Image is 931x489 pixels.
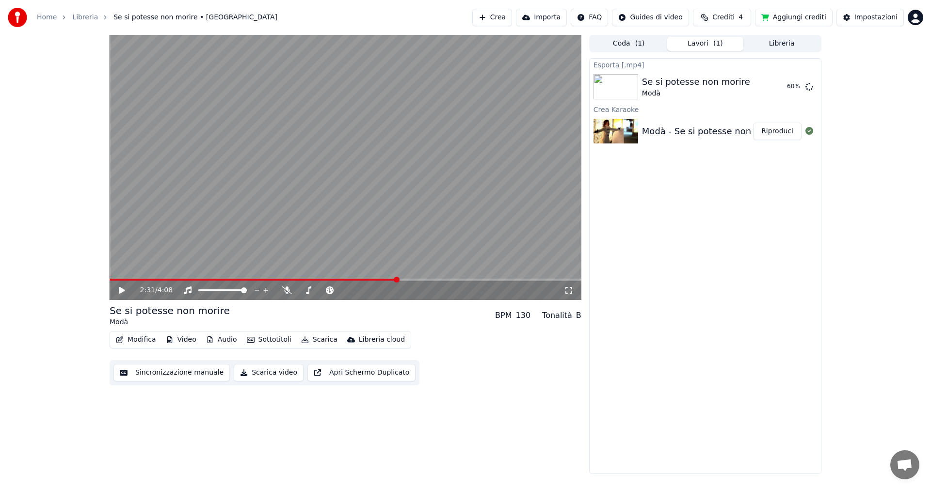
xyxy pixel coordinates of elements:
[590,59,821,70] div: Esporta [.mp4]
[571,9,608,26] button: FAQ
[202,333,241,347] button: Audio
[755,9,833,26] button: Aggiungi crediti
[162,333,200,347] button: Video
[472,9,512,26] button: Crea
[890,450,919,479] a: Aprire la chat
[110,304,230,317] div: Se si potesse non morire
[140,285,155,295] span: 2:31
[234,364,304,381] button: Scarica video
[576,310,581,321] div: B
[642,125,783,138] div: Modà - Se si potesse non morire
[359,335,405,345] div: Libreria cloud
[113,364,230,381] button: Sincronizzazione manuale
[112,333,160,347] button: Modifica
[243,333,295,347] button: Sottotitoli
[37,13,57,22] a: Home
[590,103,821,115] div: Crea Karaoke
[712,13,735,22] span: Crediti
[635,39,645,48] span: ( 1 )
[642,89,750,98] div: Modà
[307,364,416,381] button: Apri Schermo Duplicato
[110,317,230,327] div: Modà
[612,9,689,26] button: Guides di video
[516,310,531,321] div: 130
[591,37,667,51] button: Coda
[713,39,723,48] span: ( 1 )
[542,310,572,321] div: Tonalità
[158,285,173,295] span: 4:08
[140,285,163,295] div: /
[854,13,898,22] div: Impostazioni
[8,8,27,27] img: youka
[667,37,744,51] button: Lavori
[787,83,802,91] div: 60 %
[72,13,98,22] a: Libreria
[113,13,277,22] span: Se si potesse non morire • [GEOGRAPHIC_DATA]
[297,333,341,347] button: Scarica
[693,9,751,26] button: Crediti4
[836,9,904,26] button: Impostazioni
[37,13,277,22] nav: breadcrumb
[642,75,750,89] div: Se si potesse non morire
[495,310,512,321] div: BPM
[753,123,802,140] button: Riproduci
[743,37,820,51] button: Libreria
[738,13,743,22] span: 4
[516,9,567,26] button: Importa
